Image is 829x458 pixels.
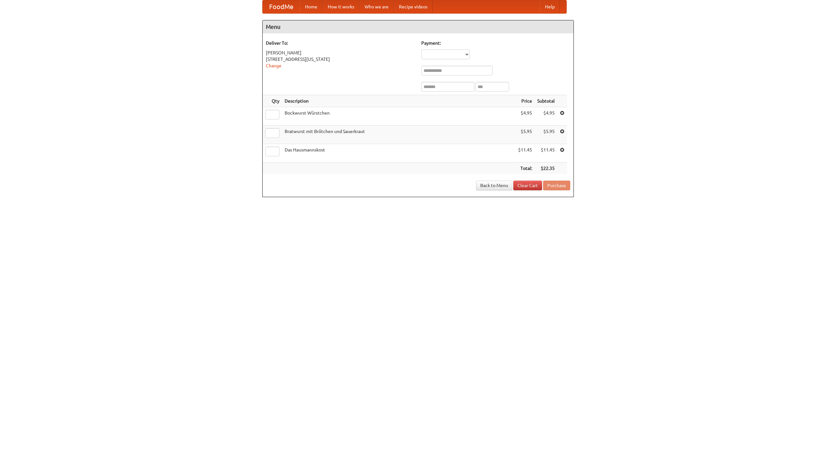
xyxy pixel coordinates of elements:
[282,95,516,107] th: Description
[535,126,557,144] td: $5.95
[300,0,323,13] a: Home
[263,95,282,107] th: Qty
[266,40,415,46] h5: Deliver To:
[535,162,557,174] th: $22.35
[476,181,512,190] a: Back to Menu
[263,20,573,33] h4: Menu
[282,144,516,162] td: Das Hausmannskost
[266,56,415,62] div: [STREET_ADDRESS][US_STATE]
[513,181,542,190] a: Clear Cart
[540,0,560,13] a: Help
[323,0,359,13] a: How it works
[516,107,535,126] td: $4.95
[516,95,535,107] th: Price
[535,144,557,162] td: $11.45
[535,95,557,107] th: Subtotal
[421,40,570,46] h5: Payment:
[535,107,557,126] td: $4.95
[282,126,516,144] td: Bratwurst mit Brötchen und Sauerkraut
[543,181,570,190] button: Purchase
[516,126,535,144] td: $5.95
[282,107,516,126] td: Bockwurst Würstchen
[394,0,433,13] a: Recipe videos
[516,162,535,174] th: Total:
[266,63,281,68] a: Change
[516,144,535,162] td: $11.45
[266,50,415,56] div: [PERSON_NAME]
[263,0,300,13] a: FoodMe
[359,0,394,13] a: Who we are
